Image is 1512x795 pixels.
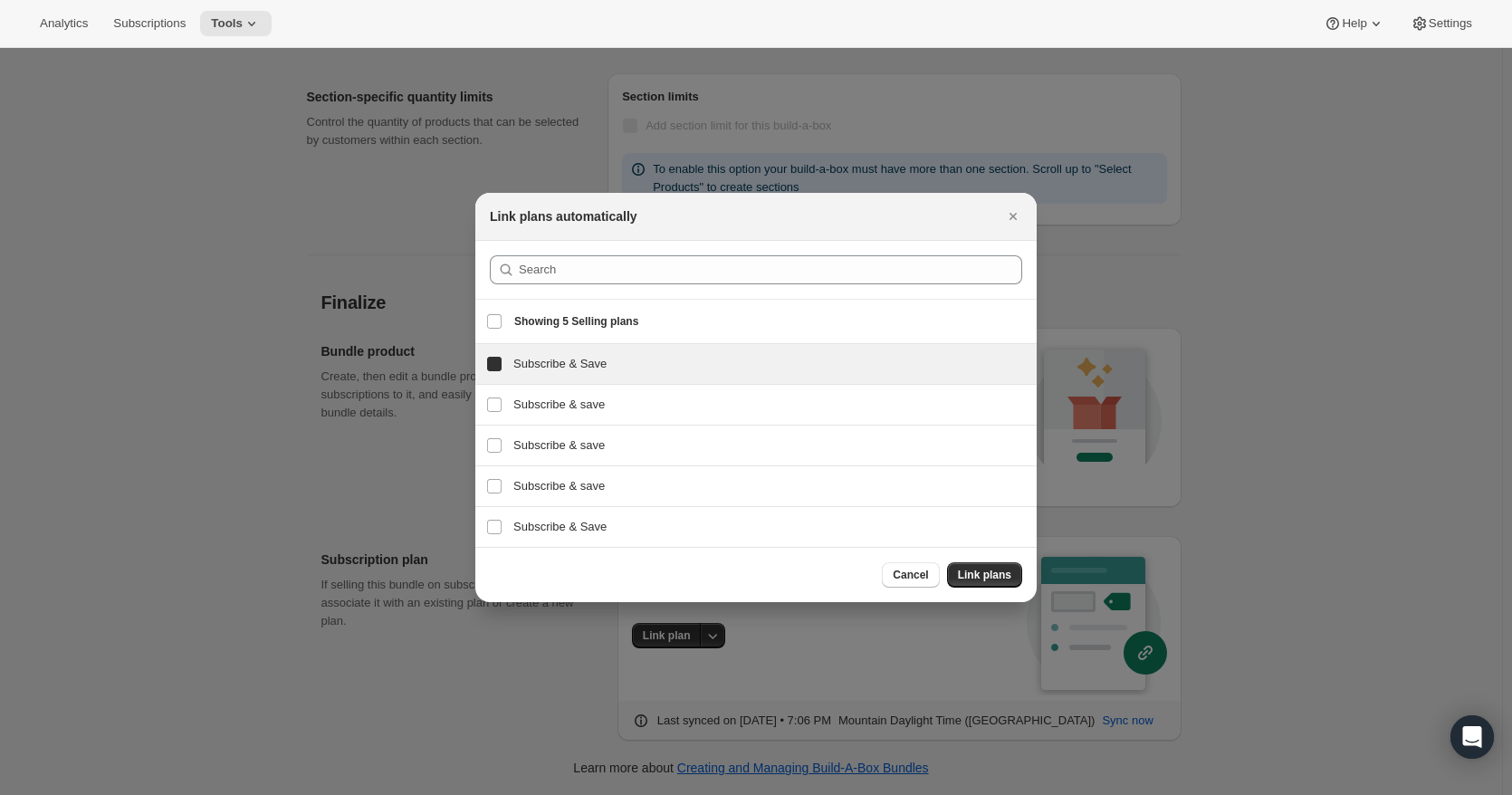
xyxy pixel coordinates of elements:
[102,11,196,36] button: Subscriptions
[514,314,638,329] span: Showing 5 Selling plans
[1000,204,1026,229] button: Close
[1429,16,1472,31] span: Settings
[513,436,1026,455] h3: Subscribe & save
[490,207,637,225] h2: Link plans automatically
[1313,11,1395,36] button: Help
[958,568,1011,582] span: Link plans
[40,16,88,31] span: Analytics
[947,562,1022,588] button: Link plans
[211,16,243,31] span: Tools
[200,11,272,36] button: Tools
[1400,11,1483,36] button: Settings
[113,16,186,31] span: Subscriptions
[29,11,99,36] button: Analytics
[893,568,928,582] span: Cancel
[1450,715,1494,759] div: Open Intercom Messenger
[513,355,1026,373] h3: Subscribe & Save
[513,518,1026,536] h3: Subscribe & Save
[1342,16,1366,31] span: Help
[519,255,1022,284] input: Search
[513,477,1026,495] h3: Subscribe & save
[513,396,1026,414] h3: Subscribe & save
[882,562,939,588] button: Cancel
